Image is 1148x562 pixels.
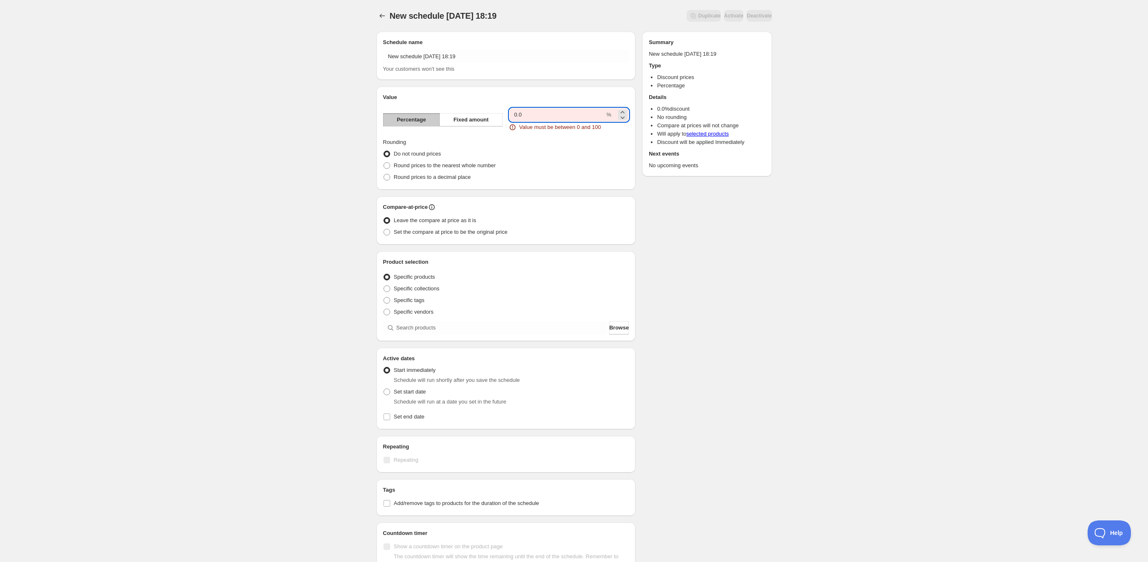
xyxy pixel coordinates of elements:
span: Browse [609,324,629,332]
span: Round prices to a decimal place [394,174,471,180]
span: Fixed amount [453,116,489,124]
a: selected products [686,131,729,137]
span: Schedule will run shortly after you save the schedule [394,377,520,383]
button: Schedules [376,10,388,22]
li: Compare at prices will not change [657,121,765,130]
h2: Type [649,62,765,70]
h2: Value [383,93,629,102]
span: New schedule [DATE] 18:19 [390,11,497,20]
span: Rounding [383,139,406,145]
iframe: Toggle Customer Support [1088,520,1131,545]
span: Value must be between 0 and 100 [519,123,601,131]
h2: Repeating [383,443,629,451]
h2: Summary [649,38,765,47]
li: 0.0 % discount [657,105,765,113]
span: Specific products [394,274,435,280]
span: Do not round prices [394,151,441,157]
li: Will apply to [657,130,765,138]
span: Your customers won't see this [383,66,455,72]
button: Fixed amount [439,113,502,126]
h2: Countdown timer [383,529,629,537]
span: Specific collections [394,285,440,292]
span: Start immediately [394,367,436,373]
h2: Schedule name [383,38,629,47]
li: Discount prices [657,73,765,82]
span: Leave the compare at price as it is [394,217,476,223]
h2: Compare-at-price [383,203,428,211]
span: Percentage [397,116,426,124]
span: Show a countdown timer on the product page [394,543,503,550]
span: Specific vendors [394,309,433,315]
span: Set end date [394,413,425,420]
h2: Details [649,93,765,102]
span: % [607,111,612,118]
span: Set the compare at price to be the original price [394,229,508,235]
span: Specific tags [394,297,425,303]
span: Set start date [394,389,426,395]
span: Add/remove tags to products for the duration of the schedule [394,500,539,506]
input: Search products [396,321,608,334]
p: New schedule [DATE] 18:19 [649,50,765,58]
h2: Next events [649,150,765,158]
li: Percentage [657,82,765,90]
button: Browse [609,321,629,334]
h2: Product selection [383,258,629,266]
h2: Tags [383,486,629,494]
span: Round prices to the nearest whole number [394,162,496,168]
li: No rounding [657,113,765,121]
span: Repeating [394,457,418,463]
li: Discount will be applied Immediately [657,138,765,146]
button: Percentage [383,113,440,126]
span: Schedule will run at a date you set in the future [394,399,506,405]
p: No upcoming events [649,161,765,170]
h2: Active dates [383,354,629,363]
